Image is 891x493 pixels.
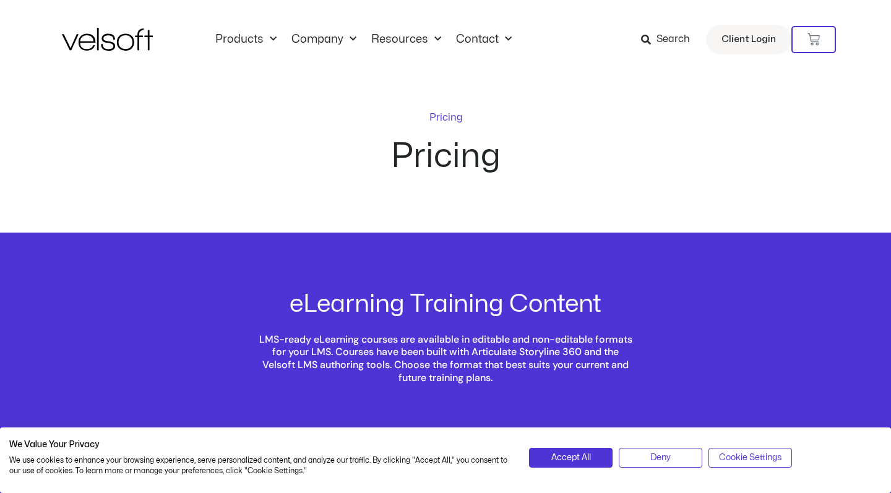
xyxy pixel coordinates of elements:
[529,448,613,468] button: Accept all cookies
[208,33,519,46] nav: Menu
[290,292,601,317] h2: eLearning Training Content
[719,451,781,465] span: Cookie Settings
[619,448,702,468] button: Deny all cookies
[223,140,668,173] h2: Pricing
[721,32,776,48] span: Client Login
[429,110,462,125] p: Pricing
[551,451,591,465] span: Accept All
[708,448,792,468] button: Adjust cookie preferences
[9,455,510,476] p: We use cookies to enhance your browsing experience, serve personalized content, and analyze our t...
[9,439,510,450] h2: We Value Your Privacy
[284,33,364,46] a: CompanyMenu Toggle
[650,451,671,465] span: Deny
[364,33,449,46] a: ResourcesMenu Toggle
[656,32,690,48] span: Search
[208,33,284,46] a: ProductsMenu Toggle
[62,28,153,51] img: Velsoft Training Materials
[641,29,699,50] a: Search
[706,25,791,54] a: Client Login
[449,33,519,46] a: ContactMenu Toggle
[256,333,635,385] h2: LMS-ready eLearning courses are available in editable and non-editable formats for your LMS. Cour...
